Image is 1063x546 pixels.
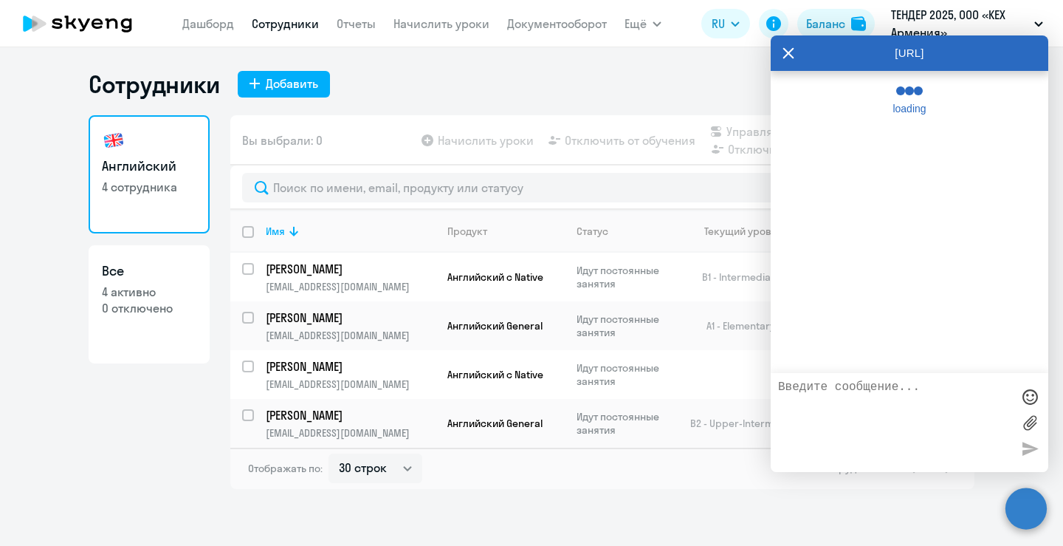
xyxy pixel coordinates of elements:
[89,69,220,99] h1: Сотрудники
[625,15,647,33] span: Ещё
[266,378,435,391] p: [EMAIL_ADDRESS][DOMAIN_NAME]
[507,16,607,31] a: Документооборот
[701,9,750,38] button: RU
[625,9,661,38] button: Ещё
[577,225,678,238] div: Статус
[266,225,435,238] div: Имя
[266,310,435,326] a: [PERSON_NAME]
[884,103,935,115] span: loading
[266,426,435,440] p: [EMAIL_ADDRESS][DOMAIN_NAME]
[266,75,318,92] div: Добавить
[102,129,125,152] img: english
[884,6,1050,41] button: ТЕНДЕР 2025, ООО «КЕХ Армения»
[577,361,678,388] p: Идут постоянные занятия
[102,284,196,300] p: 4 активно
[702,270,780,284] span: B1 - Intermediate
[447,319,543,332] span: Английский General
[577,264,678,290] p: Идут постоянные занятия
[102,157,196,176] h3: Английский
[266,261,435,277] a: [PERSON_NAME]
[447,368,543,381] span: Английский с Native
[704,225,788,238] div: Текущий уровень
[447,225,487,238] div: Продукт
[690,225,815,238] div: Текущий уровень
[102,179,196,195] p: 4 сотрудника
[238,71,330,98] button: Добавить
[447,417,543,430] span: Английский General
[266,407,433,423] p: [PERSON_NAME]
[706,319,775,332] span: A1 - Elementary
[851,16,866,31] img: balance
[712,15,725,33] span: RU
[266,310,433,326] p: [PERSON_NAME]
[89,245,210,364] a: Все4 активно0 отключено
[102,262,196,281] h3: Все
[242,173,963,202] input: Поиск по имени, email, продукту или статусу
[242,132,323,149] span: Вы выбрали: 0
[266,407,435,423] a: [PERSON_NAME]
[577,225,608,238] div: Статус
[577,410,678,437] p: Идут постоянные занятия
[447,270,543,284] span: Английский с Native
[447,225,564,238] div: Продукт
[1019,412,1041,434] label: Лимит 10 файлов
[248,462,323,475] span: Отображать по:
[337,16,376,31] a: Отчеты
[89,115,210,233] a: Английский4 сотрудника
[266,358,433,375] p: [PERSON_NAME]
[252,16,319,31] a: Сотрудники
[266,261,433,277] p: [PERSON_NAME]
[891,6,1028,41] p: ТЕНДЕР 2025, ООО «КЕХ Армения»
[393,16,489,31] a: Начислить уроки
[266,225,285,238] div: Имя
[797,9,875,38] button: Балансbalance
[266,329,435,342] p: [EMAIL_ADDRESS][DOMAIN_NAME]
[266,280,435,293] p: [EMAIL_ADDRESS][DOMAIN_NAME]
[102,300,196,316] p: 0 отключено
[577,313,678,339] p: Идут постоянные занятия
[266,358,435,375] a: [PERSON_NAME]
[182,16,234,31] a: Дашборд
[806,15,845,33] div: Баланс
[690,417,804,430] span: B2 - Upper-Intermediate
